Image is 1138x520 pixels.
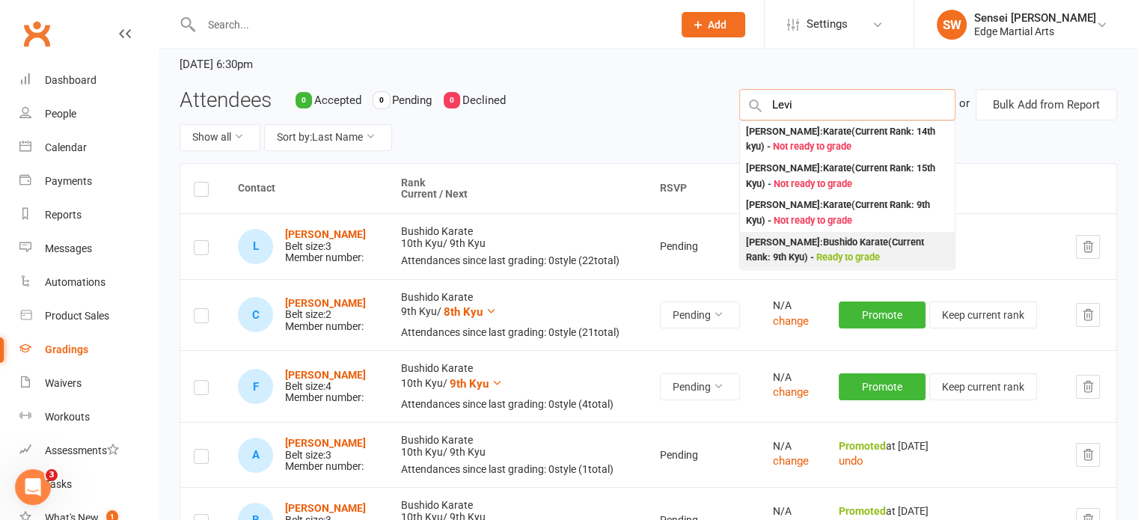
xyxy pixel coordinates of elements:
[18,15,55,52] a: Clubworx
[450,446,486,458] span: 9th Kyu
[937,10,967,40] div: SW
[19,64,158,97] a: Dashboard
[708,19,726,31] span: Add
[450,237,486,249] span: 9th Kyu
[285,369,366,381] a: [PERSON_NAME]
[285,229,366,263] div: Belt size: 3 Member number:
[285,502,366,514] a: [PERSON_NAME]
[444,303,497,321] button: 8th Kyu
[180,89,272,112] h3: Attendees
[959,89,970,117] div: or
[839,440,886,452] strong: Promoted
[773,312,809,330] button: change
[45,108,76,120] div: People
[839,302,926,328] button: Promote
[660,373,740,400] button: Pending
[774,178,852,189] span: Not ready to grade
[19,434,158,468] a: Assessments
[180,14,557,51] h2: Term 3 2025 Adult
[45,478,72,490] div: Tasks
[392,94,432,107] span: Pending
[19,131,158,165] a: Calendar
[264,124,392,151] button: Sort by:Last Name
[444,305,483,319] span: 8th Kyu
[296,92,312,108] div: 0
[746,235,949,266] div: [PERSON_NAME] : Bushido Karate (Current Rank: 9th Kyu ) -
[746,198,949,228] div: [PERSON_NAME] : Karate (Current Rank: 9th Kyu ) -
[19,198,158,232] a: Reports
[773,141,851,152] span: Not ready to grade
[285,298,366,332] div: Belt size: 2 Member number:
[388,279,646,351] td: Bushido Karate 9th Kyu /
[660,449,698,461] span: Pending
[19,468,158,501] a: Tasks
[773,441,813,452] div: N/A
[19,266,158,299] a: Automations
[45,175,92,187] div: Payments
[45,444,119,456] div: Assessments
[388,422,646,487] td: Bushido Karate 10th Kyu /
[285,370,366,404] div: Belt size: 4 Member number:
[974,25,1096,38] div: Edge Martial Arts
[45,276,105,288] div: Automations
[45,377,82,389] div: Waivers
[19,333,158,367] a: Gradings
[224,164,388,214] th: Contact
[19,165,158,198] a: Payments
[238,369,273,404] div: Fynn Manderson
[401,255,633,266] div: Attendances since last grading: 0 style ( 22 total)
[773,383,809,401] button: change
[746,161,949,192] div: [PERSON_NAME] : Karate (Current Rank: 15th Kyu ) -
[462,94,506,107] span: Declined
[839,373,926,400] button: Promote
[839,505,886,517] strong: Promoted
[388,164,646,214] th: Rank Current / Next
[45,209,82,221] div: Reports
[807,7,848,41] span: Settings
[19,232,158,266] a: Messages
[976,89,1117,120] button: Bulk Add from Report
[739,89,955,120] input: Search Members by name
[45,343,88,355] div: Gradings
[19,299,158,333] a: Product Sales
[450,375,503,393] button: 9th Kyu
[45,310,109,322] div: Product Sales
[238,438,273,473] div: Angus Mellett
[773,300,813,311] div: N/A
[45,242,92,254] div: Messages
[285,228,366,240] a: [PERSON_NAME]
[682,12,745,37] button: Add
[15,469,51,505] iframe: Intercom live chat
[285,437,366,449] a: [PERSON_NAME]
[839,441,1049,452] div: at [DATE]
[646,164,759,214] th: RSVP
[839,452,863,470] button: undo
[180,124,260,151] button: Show all
[746,124,949,155] div: [PERSON_NAME] : Karate (Current Rank: 14th kyu ) -
[773,372,813,383] div: N/A
[401,464,633,475] div: Attendances since last grading: 0 style ( 1 total)
[388,350,646,422] td: Bushido Karate 10th Kyu /
[401,399,633,410] div: Attendances since last grading: 0 style ( 4 total)
[19,97,158,131] a: People
[373,92,390,108] div: 0
[197,14,662,35] input: Search...
[45,411,90,423] div: Workouts
[773,452,809,470] button: change
[180,52,557,77] time: [DATE] 6:30pm
[401,327,633,338] div: Attendances since last grading: 0 style ( 21 total)
[773,506,813,517] div: N/A
[238,297,273,332] div: Charlotte Jansen
[388,213,646,278] td: Bushido Karate 10th Kyu /
[444,92,460,108] div: 0
[46,469,58,481] span: 3
[285,297,366,309] strong: [PERSON_NAME]
[285,438,366,472] div: Belt size: 3 Member number:
[929,302,1037,328] button: Keep current rank
[816,251,880,263] span: Ready to grade
[19,400,158,434] a: Workouts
